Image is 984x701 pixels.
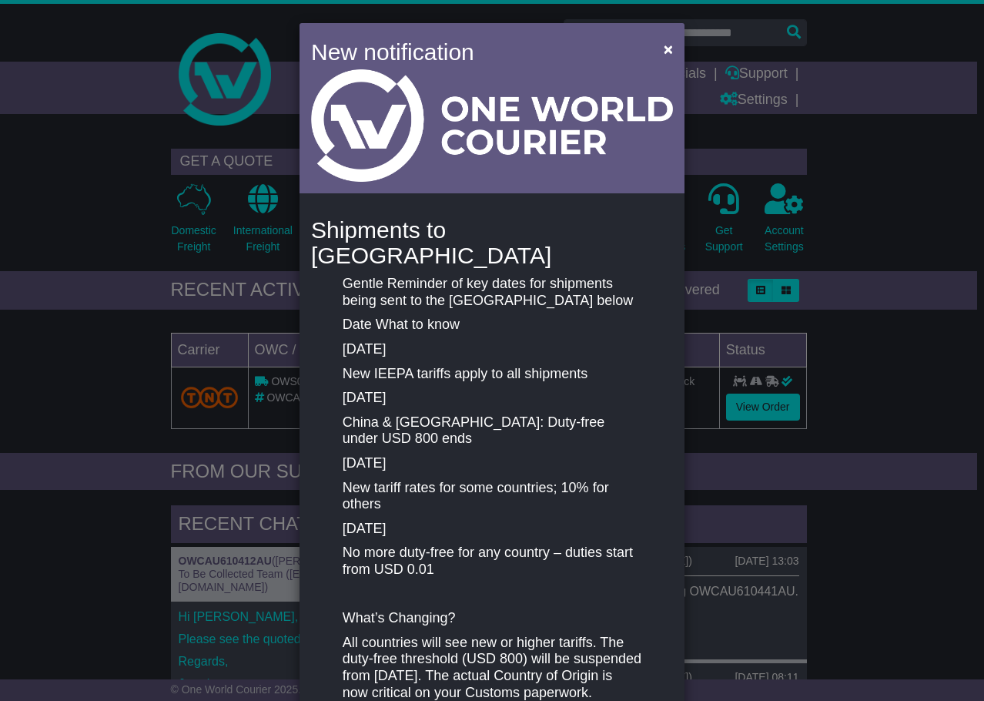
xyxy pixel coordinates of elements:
[664,40,673,58] span: ×
[311,35,641,69] h4: New notification
[343,276,641,309] p: Gentle Reminder of key dates for shipments being sent to the [GEOGRAPHIC_DATA] below
[343,521,641,538] p: [DATE]
[343,390,641,407] p: [DATE]
[343,610,641,627] p: What’s Changing?
[343,317,641,334] p: Date What to know
[311,69,673,182] img: Light
[343,366,641,383] p: New IEEPA tariffs apply to all shipments
[343,414,641,448] p: China & [GEOGRAPHIC_DATA]: Duty-free under USD 800 ends
[656,33,681,65] button: Close
[311,217,673,268] h4: Shipments to [GEOGRAPHIC_DATA]
[343,480,641,513] p: New tariff rates for some countries; 10% for others
[343,455,641,472] p: [DATE]
[343,545,641,578] p: No more duty-free for any country – duties start from USD 0.01
[343,635,641,701] p: All countries will see new or higher tariffs. The duty-free threshold (USD 800) will be suspended...
[343,341,641,358] p: [DATE]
